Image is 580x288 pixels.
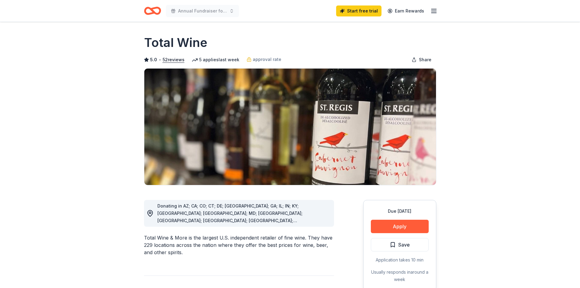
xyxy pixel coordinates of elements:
a: Earn Rewards [384,5,428,16]
div: 5 applies last week [192,56,239,63]
div: Usually responds in around a week [371,268,429,283]
span: Share [419,56,431,63]
button: Save [371,238,429,251]
button: Apply [371,220,429,233]
button: Annual Fundraiser for # Gals Rescue [166,5,239,17]
h1: Total Wine [144,34,207,51]
span: 5.0 [150,56,157,63]
a: Home [144,4,161,18]
span: approval rate [253,56,281,63]
a: Start free trial [336,5,381,16]
button: 52reviews [163,56,185,63]
span: • [159,57,161,62]
button: Share [407,54,436,66]
div: Total Wine & More is the largest U.S. independent retailer of fine wine. They have 229 locations ... [144,234,334,256]
span: Annual Fundraiser for # Gals Rescue [178,7,227,15]
span: Donating in AZ; CA; CO; CT; DE; [GEOGRAPHIC_DATA]; GA; IL; IN; KY; [GEOGRAPHIC_DATA]; [GEOGRAPHIC... [157,203,303,245]
img: Image for Total Wine [144,69,436,185]
span: Save [398,241,410,249]
a: approval rate [247,56,281,63]
div: Due [DATE] [371,208,429,215]
div: Application takes 10 min [371,256,429,264]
